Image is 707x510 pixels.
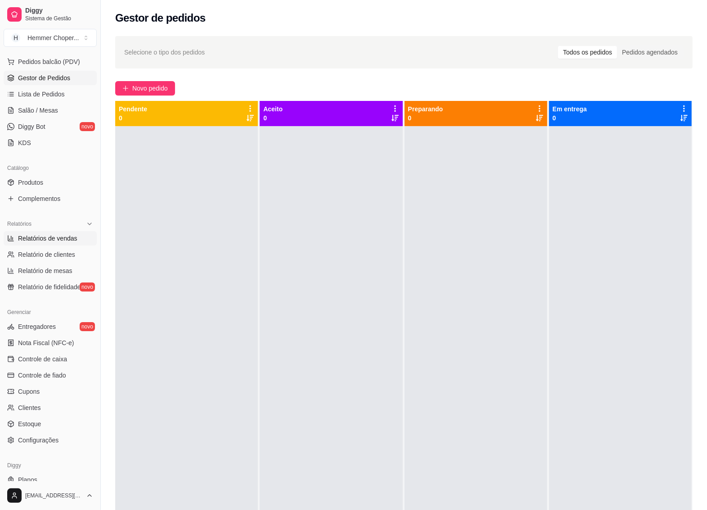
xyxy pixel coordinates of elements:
button: [EMAIL_ADDRESS][DOMAIN_NAME] [4,485,97,506]
span: Lista de Pedidos [18,90,65,99]
span: Produtos [18,178,43,187]
p: 0 [119,114,147,123]
span: Selecione o tipo dos pedidos [124,47,205,57]
span: Entregadores [18,322,56,331]
a: Planos [4,473,97,487]
a: Gestor de Pedidos [4,71,97,85]
span: plus [122,85,129,91]
a: Complementos [4,191,97,206]
div: Hemmer Choper ... [27,33,79,42]
button: Novo pedido [115,81,175,96]
a: KDS [4,136,97,150]
span: Relatórios de vendas [18,234,77,243]
span: KDS [18,138,31,147]
button: Select a team [4,29,97,47]
a: Relatório de clientes [4,247,97,262]
a: Estoque [4,417,97,431]
span: Relatórios [7,220,32,228]
p: Aceito [263,105,283,114]
span: [EMAIL_ADDRESS][DOMAIN_NAME] [25,492,82,499]
span: Complementos [18,194,60,203]
button: Pedidos balcão (PDV) [4,55,97,69]
a: Controle de fiado [4,368,97,382]
span: Cupons [18,387,40,396]
a: Nota Fiscal (NFC-e) [4,336,97,350]
span: Relatório de mesas [18,266,72,275]
span: Planos [18,475,37,484]
span: Nota Fiscal (NFC-e) [18,338,74,347]
span: Sistema de Gestão [25,15,93,22]
a: Controle de caixa [4,352,97,366]
span: Pedidos balcão (PDV) [18,57,80,66]
div: Todos os pedidos [558,46,617,59]
div: Pedidos agendados [617,46,683,59]
p: 0 [553,114,587,123]
a: Cupons [4,384,97,399]
span: Diggy Bot [18,122,45,131]
a: DiggySistema de Gestão [4,4,97,25]
p: Pendente [119,105,147,114]
p: Preparando [408,105,443,114]
span: Estoque [18,419,41,428]
a: Relatório de mesas [4,264,97,278]
span: Diggy [25,7,93,15]
a: Relatório de fidelidadenovo [4,280,97,294]
p: 0 [263,114,283,123]
a: Configurações [4,433,97,447]
span: Gestor de Pedidos [18,73,70,82]
span: Controle de fiado [18,371,66,380]
a: Salão / Mesas [4,103,97,118]
a: Produtos [4,175,97,190]
span: Relatório de fidelidade [18,282,81,291]
span: Relatório de clientes [18,250,75,259]
p: 0 [408,114,443,123]
a: Relatórios de vendas [4,231,97,246]
span: Configurações [18,436,59,445]
div: Gerenciar [4,305,97,319]
div: Catálogo [4,161,97,175]
div: Diggy [4,458,97,473]
p: Em entrega [553,105,587,114]
span: H [11,33,20,42]
span: Novo pedido [132,83,168,93]
span: Salão / Mesas [18,106,58,115]
a: Entregadoresnovo [4,319,97,334]
span: Controle de caixa [18,355,67,364]
a: Clientes [4,401,97,415]
a: Lista de Pedidos [4,87,97,101]
a: Diggy Botnovo [4,119,97,134]
span: Clientes [18,403,41,412]
h2: Gestor de pedidos [115,11,206,25]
